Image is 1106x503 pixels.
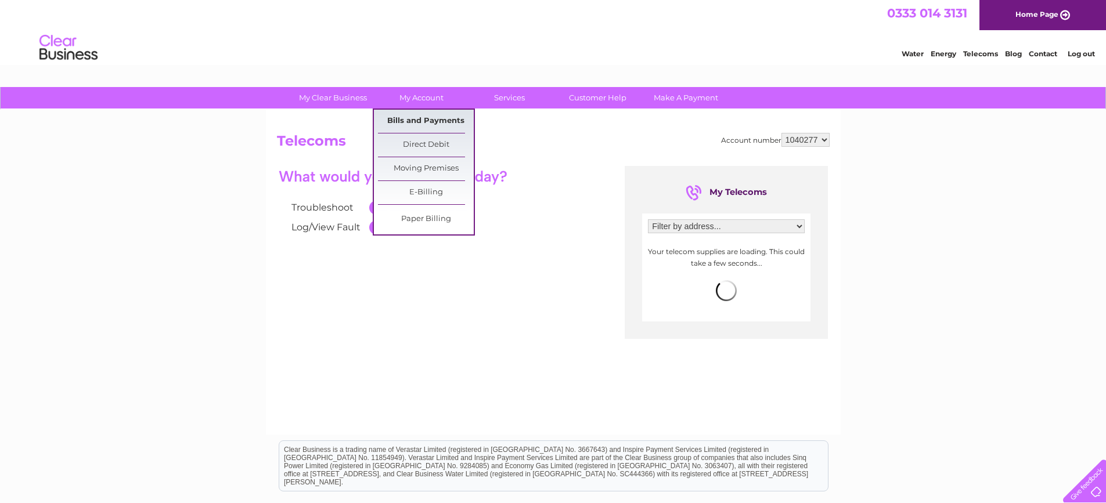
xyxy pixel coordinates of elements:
[550,87,646,108] a: Customer Help
[1005,49,1022,58] a: Blog
[1068,49,1095,58] a: Log out
[648,246,805,268] p: Your telecom supplies are loading. This could take a few seconds...
[291,222,361,233] a: Log/View Fault
[462,87,557,108] a: Services
[931,49,956,58] a: Energy
[285,87,381,108] a: My Clear Business
[279,6,828,56] div: Clear Business is a trading name of Verastar Limited (registered in [GEOGRAPHIC_DATA] No. 3667643...
[963,49,998,58] a: Telecoms
[686,183,767,202] div: My Telecoms
[716,280,737,301] img: loading
[378,133,474,157] a: Direct Debit
[378,110,474,133] a: Bills and Payments
[638,87,734,108] a: Make A Payment
[378,157,474,180] a: Moving Premises
[902,49,924,58] a: Water
[373,87,469,108] a: My Account
[39,30,98,66] img: logo.png
[378,181,474,204] a: E-Billing
[277,133,830,155] h2: Telecoms
[887,6,967,20] a: 0333 014 3131
[721,133,830,147] div: Account number
[1029,49,1057,58] a: Contact
[291,202,354,213] a: Troubleshoot
[378,208,474,231] a: Paper Billing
